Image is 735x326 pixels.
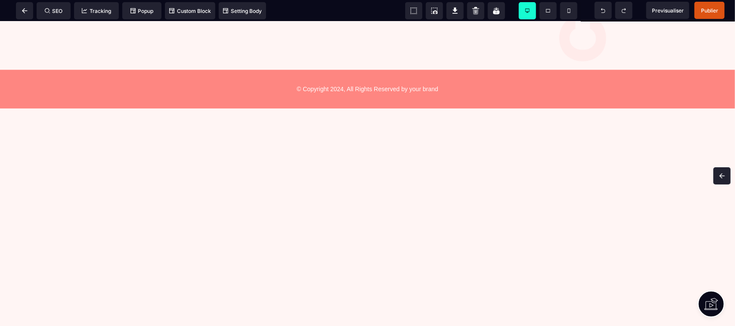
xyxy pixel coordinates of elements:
[426,2,443,19] span: Screenshot
[169,8,211,14] span: Custom Block
[82,8,111,14] span: Tracking
[405,2,422,19] span: View components
[130,8,154,14] span: Popup
[701,7,718,14] span: Publier
[646,2,689,19] span: Preview
[652,7,684,14] span: Previsualiser
[223,8,262,14] span: Setting Body
[45,8,63,14] span: SEO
